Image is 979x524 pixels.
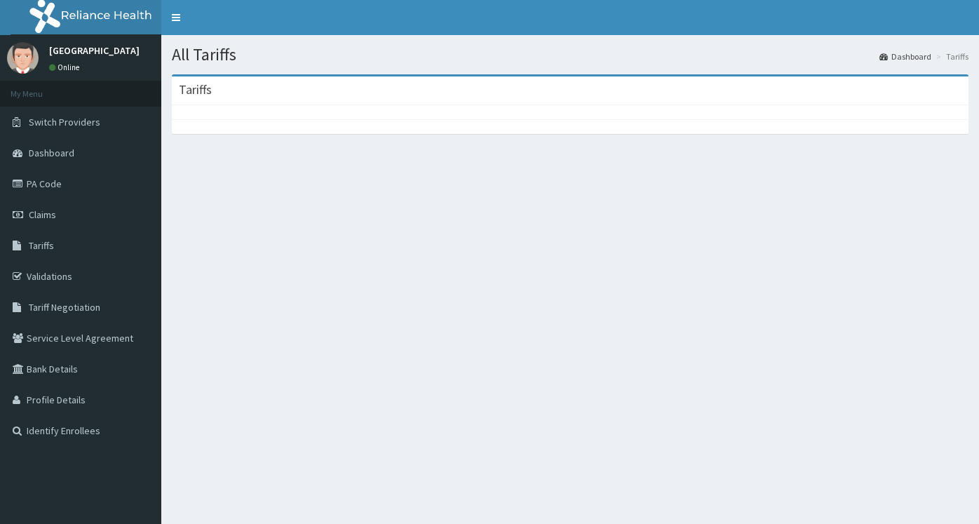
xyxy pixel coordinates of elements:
[179,83,212,96] h3: Tariffs
[172,46,968,64] h1: All Tariffs
[29,239,54,252] span: Tariffs
[29,301,100,314] span: Tariff Negotiation
[49,46,140,55] p: [GEOGRAPHIC_DATA]
[29,147,74,159] span: Dashboard
[933,51,968,62] li: Tariffs
[879,51,931,62] a: Dashboard
[29,116,100,128] span: Switch Providers
[29,208,56,221] span: Claims
[49,62,83,72] a: Online
[7,42,39,74] img: User Image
